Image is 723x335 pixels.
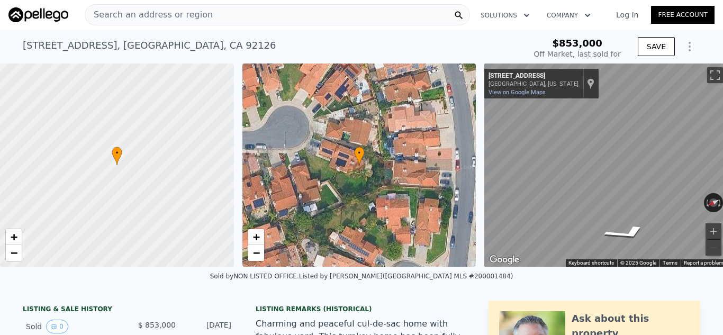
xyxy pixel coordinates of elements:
div: • [112,147,122,165]
a: Show location on map [587,78,594,89]
span: − [11,246,17,259]
div: [STREET_ADDRESS] [489,72,579,80]
a: Free Account [651,6,715,24]
button: Zoom out [706,240,721,256]
button: Rotate clockwise [717,193,723,212]
span: + [11,230,17,243]
img: Google [487,253,522,267]
button: Zoom in [706,223,721,239]
a: Open this area in Google Maps (opens a new window) [487,253,522,267]
button: Keyboard shortcuts [568,259,614,267]
div: [DATE] [184,320,231,333]
div: [GEOGRAPHIC_DATA], [US_STATE] [489,80,579,87]
a: Log In [603,10,651,20]
button: Company [538,6,599,25]
div: • [354,147,365,165]
span: • [354,148,365,158]
div: [STREET_ADDRESS] , [GEOGRAPHIC_DATA] , CA 92126 [23,38,276,53]
span: © 2025 Google [620,260,656,266]
button: Toggle fullscreen view [707,67,723,83]
div: Sold by NON LISTED OFFICE . [210,273,299,280]
span: + [252,230,259,243]
a: Zoom in [6,229,22,245]
span: $853,000 [552,38,602,49]
span: Search an address or region [85,8,213,21]
div: LISTING & SALE HISTORY [23,305,234,315]
a: View on Google Maps [489,89,546,96]
div: Off Market, last sold for [534,49,621,59]
a: Zoom in [248,229,264,245]
span: − [252,246,259,259]
img: Pellego [8,7,68,22]
path: Go West, Tuscany Ln [587,221,666,245]
button: Rotate counterclockwise [704,193,710,212]
button: View historical data [46,320,68,333]
a: Zoom out [6,245,22,261]
button: SAVE [638,37,675,56]
div: Listing Remarks (Historical) [256,305,467,313]
span: $ 853,000 [138,321,176,329]
button: Solutions [472,6,538,25]
button: Show Options [679,36,700,57]
div: Listed by [PERSON_NAME] ([GEOGRAPHIC_DATA] MLS #200001484) [299,273,513,280]
a: Terms (opens in new tab) [663,260,677,266]
span: • [112,148,122,158]
a: Zoom out [248,245,264,261]
div: Sold [26,320,120,333]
